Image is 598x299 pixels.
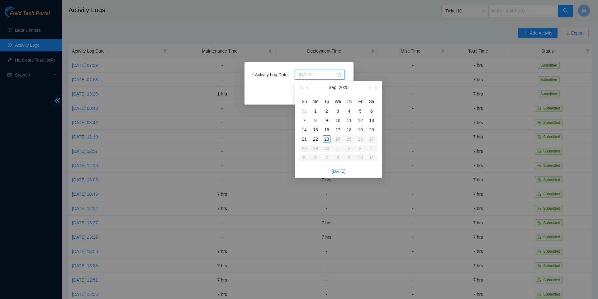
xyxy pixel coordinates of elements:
[299,106,310,116] td: 2025-08-31
[357,126,364,133] div: 19
[368,126,375,133] div: 20
[355,96,366,106] th: Fr
[355,106,366,116] td: 2025-09-05
[301,135,308,143] div: 21
[252,70,292,80] label: Activity Log Date
[310,106,321,116] td: 2025-09-01
[310,134,321,144] td: 2025-09-22
[301,107,308,115] div: 31
[345,117,353,124] div: 11
[344,96,355,106] th: Th
[366,125,377,134] td: 2025-09-20
[334,107,342,115] div: 3
[310,96,321,106] th: Mo
[323,107,330,115] div: 2
[366,96,377,106] th: Sa
[312,107,319,115] div: 1
[368,107,375,115] div: 6
[332,125,344,134] td: 2025-09-17
[334,117,342,124] div: 10
[310,116,321,125] td: 2025-09-08
[312,126,319,133] div: 15
[332,96,344,106] th: We
[334,126,342,133] div: 17
[366,106,377,116] td: 2025-09-06
[366,116,377,125] td: 2025-09-13
[299,134,310,144] td: 2025-09-21
[299,125,310,134] td: 2025-09-14
[344,116,355,125] td: 2025-09-11
[312,135,319,143] div: 22
[344,106,355,116] td: 2025-09-04
[332,116,344,125] td: 2025-09-10
[345,107,353,115] div: 4
[339,81,349,94] button: 2025
[344,125,355,134] td: 2025-09-18
[301,126,308,133] div: 14
[321,96,332,106] th: Tu
[299,96,310,106] th: Su
[355,116,366,125] td: 2025-09-12
[329,81,336,94] button: Sep
[332,169,345,174] a: [DATE]
[357,117,364,124] div: 12
[321,106,332,116] td: 2025-09-02
[299,71,335,78] input: Activity Log Date
[321,125,332,134] td: 2025-09-16
[357,107,364,115] div: 5
[321,116,332,125] td: 2025-09-09
[310,125,321,134] td: 2025-09-15
[321,134,332,144] td: 2025-09-23
[323,135,330,143] div: 23
[323,117,330,124] div: 9
[323,126,330,133] div: 16
[301,117,308,124] div: 7
[299,116,310,125] td: 2025-09-07
[332,106,344,116] td: 2025-09-03
[312,117,319,124] div: 8
[355,125,366,134] td: 2025-09-19
[368,117,375,124] div: 13
[345,126,353,133] div: 18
